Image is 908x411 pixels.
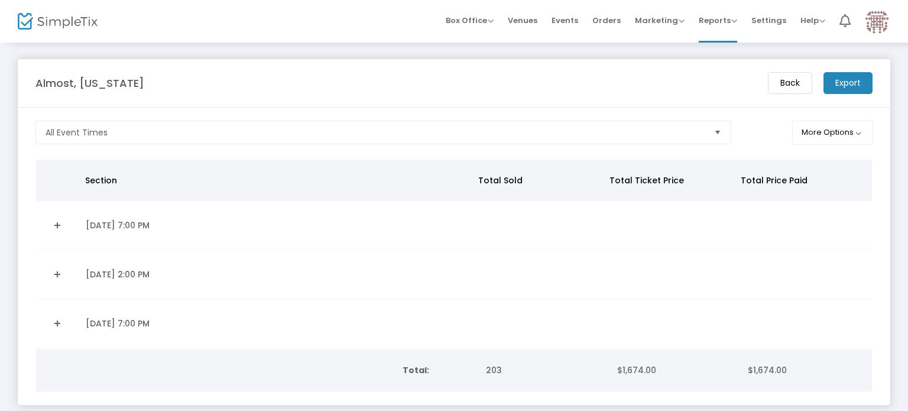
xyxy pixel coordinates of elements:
span: Marketing [635,15,685,26]
span: 203 [486,364,502,376]
a: Expand Details [43,314,72,333]
td: [DATE] 7:00 PM [79,299,475,348]
span: Settings [751,5,786,35]
td: [DATE] 2:00 PM [79,250,475,299]
button: More Options [792,121,873,145]
span: Help [800,15,825,26]
span: Reports [699,15,737,26]
span: Box Office [446,15,494,26]
th: Section [78,160,472,201]
m-panel-title: Almost, [US_STATE] [35,75,144,91]
span: Total Price Paid [741,174,808,186]
m-button: Back [768,72,812,94]
span: $1,674.00 [748,364,787,376]
span: All Event Times [46,127,108,138]
span: Orders [592,5,621,35]
span: Total Ticket Price [609,174,684,186]
span: Events [552,5,578,35]
span: Venues [508,5,537,35]
m-button: Export [823,72,873,94]
div: Data table [36,160,872,348]
button: Select [709,121,726,144]
a: Expand Details [43,265,72,284]
span: $1,674.00 [617,364,656,376]
th: Total Sold [471,160,602,201]
td: [DATE] 7:00 PM [79,201,475,250]
div: Data table [36,349,872,391]
a: Expand Details [43,216,72,235]
b: Total: [403,364,429,376]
